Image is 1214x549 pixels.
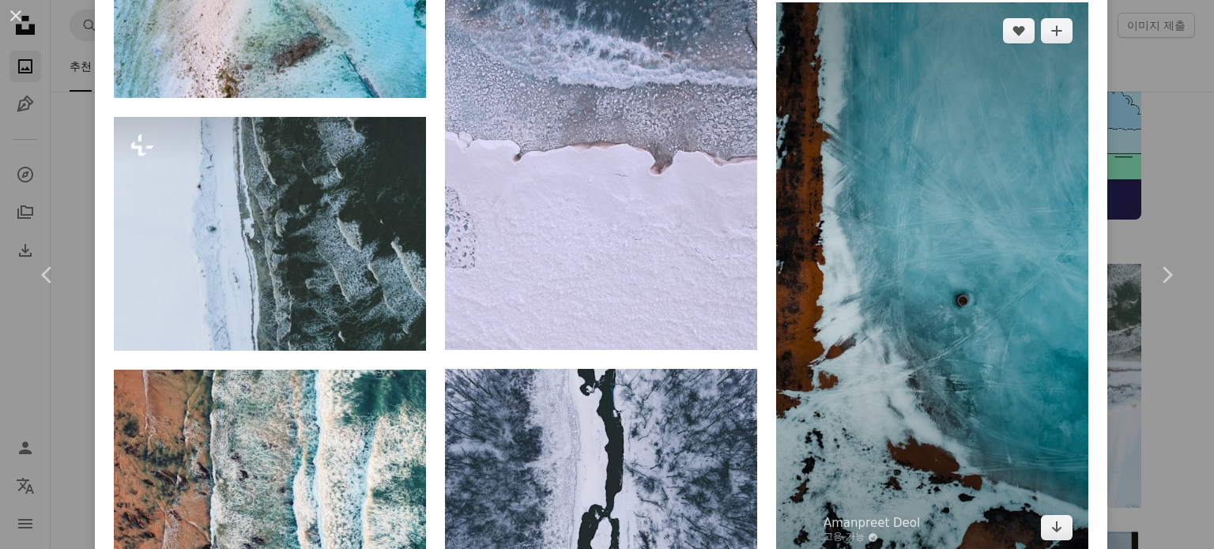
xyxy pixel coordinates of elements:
[1119,199,1214,351] a: 다음
[776,272,1088,286] a: 겨울에 얼어붙은 호수의 조감도
[792,517,817,542] img: Amanpreet Deol의 프로필로 이동
[445,479,757,493] a: 나무에 올라가는 남자의 그레이스케일 사진
[1041,18,1073,43] button: 컬렉션에 추가
[824,515,920,531] a: Amanpreet Deol
[114,117,426,350] img: 눈 덮인 들판의 조감도
[114,227,426,241] a: 눈 덮인 들판의 조감도
[824,531,920,543] a: 고용 가능
[114,479,426,493] a: 춤추는 파도의 항공 사진
[445,134,757,149] a: 낮 백사장에 서 있는 사람
[1041,515,1073,540] a: 다운로드
[1003,18,1035,43] button: 좋아요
